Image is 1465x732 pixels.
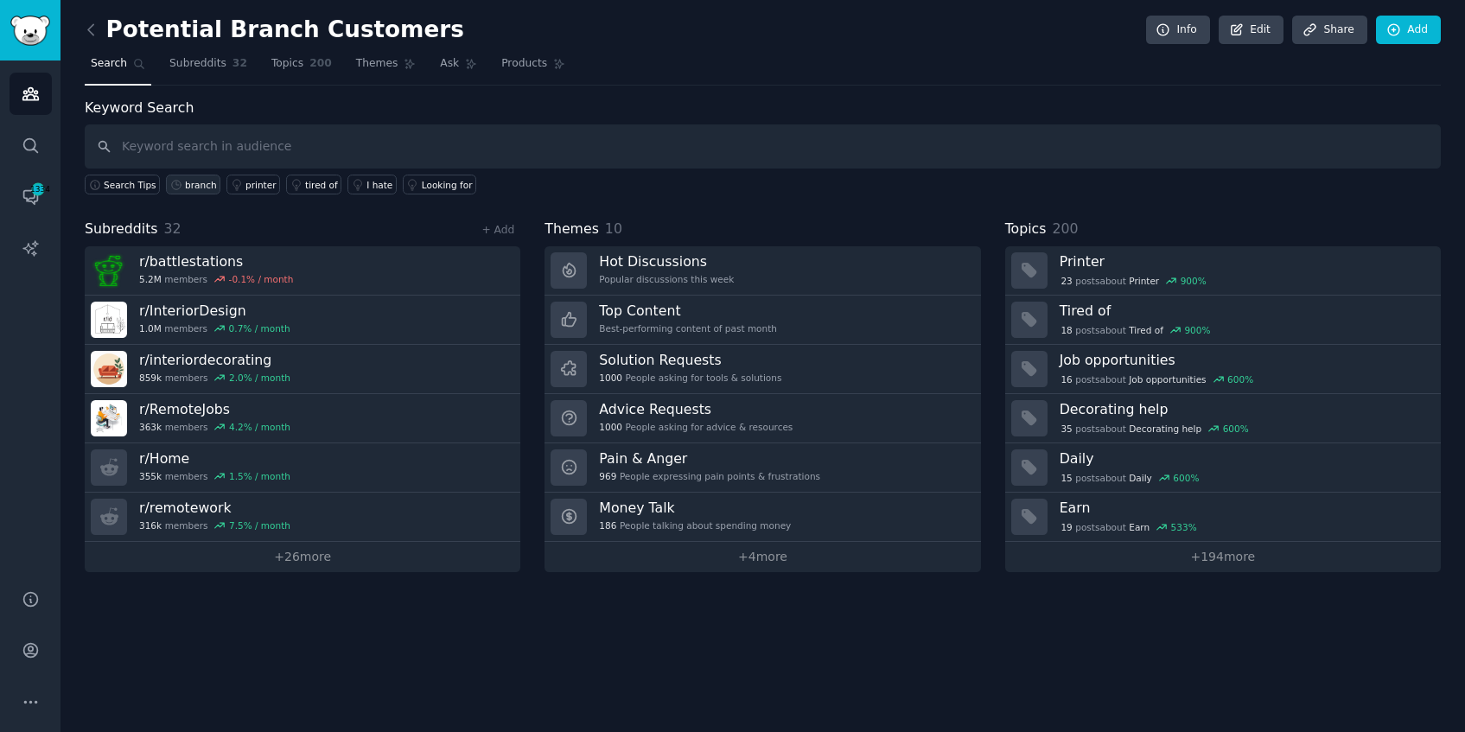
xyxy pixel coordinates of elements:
a: +4more [545,542,980,572]
div: People asking for tools & solutions [599,372,781,384]
a: Pain & Anger969People expressing pain points & frustrations [545,443,980,493]
div: branch [185,179,217,191]
div: post s about [1060,273,1208,289]
div: -0.1 % / month [229,273,294,285]
div: post s about [1060,519,1199,535]
span: 19 [1061,521,1072,533]
span: Subreddits [169,56,226,72]
h3: Money Talk [599,499,791,517]
span: 1000 [599,372,622,384]
div: 900 % [1181,275,1207,287]
a: Add [1376,16,1441,45]
span: Daily [1129,472,1152,484]
span: 1.0M [139,322,162,334]
span: 969 [599,470,616,482]
span: Themes [356,56,398,72]
div: 600 % [1173,472,1199,484]
a: Solution Requests1000People asking for tools & solutions [545,345,980,394]
button: Search Tips [85,175,160,194]
a: Printer23postsaboutPrinter900% [1005,246,1441,296]
a: branch [166,175,220,194]
a: Money Talk186People talking about spending money [545,493,980,542]
span: 355k [139,470,162,482]
span: 5.2M [139,273,162,285]
h3: Hot Discussions [599,252,734,271]
span: 186 [599,519,616,531]
a: Search [85,50,151,86]
span: 10 [605,220,622,237]
a: + Add [481,224,514,236]
span: 363k [139,421,162,433]
div: members [139,519,290,531]
div: 4.2 % / month [229,421,290,433]
h3: r/ RemoteJobs [139,400,290,418]
span: 18 [1061,324,1072,336]
div: People talking about spending money [599,519,791,531]
a: r/RemoteJobs363kmembers4.2% / month [85,394,520,443]
span: Search [91,56,127,72]
a: printer [226,175,280,194]
a: r/remotework316kmembers7.5% / month [85,493,520,542]
span: Earn [1129,521,1150,533]
img: GummySearch logo [10,16,50,46]
span: Decorating help [1129,423,1201,435]
a: Daily15postsaboutDaily600% [1005,443,1441,493]
h3: r/ InteriorDesign [139,302,290,320]
div: Popular discussions this week [599,273,734,285]
h3: Printer [1060,252,1429,271]
a: Top ContentBest-performing content of past month [545,296,980,345]
a: Job opportunities16postsaboutJob opportunities600% [1005,345,1441,394]
h3: Top Content [599,302,777,320]
span: 1334 [30,183,46,195]
h3: Tired of [1060,302,1429,320]
a: Looking for [403,175,476,194]
div: post s about [1060,322,1213,338]
a: Themes [350,50,423,86]
span: 23 [1061,275,1072,287]
div: 2.0 % / month [229,372,290,384]
span: Subreddits [85,219,158,240]
div: People expressing pain points & frustrations [599,470,820,482]
h3: Pain & Anger [599,449,820,468]
img: InteriorDesign [91,302,127,338]
div: tired of [305,179,338,191]
div: post s about [1060,470,1201,486]
h3: r/ battlestations [139,252,293,271]
div: post s about [1060,372,1255,387]
span: Products [501,56,547,72]
span: 32 [164,220,182,237]
span: 200 [1052,220,1078,237]
a: r/Home355kmembers1.5% / month [85,443,520,493]
span: 1000 [599,421,622,433]
a: tired of [286,175,341,194]
span: Topics [271,56,303,72]
h3: r/ Home [139,449,290,468]
a: Info [1146,16,1210,45]
div: members [139,470,290,482]
h3: r/ remotework [139,499,290,517]
div: members [139,421,290,433]
h3: Decorating help [1060,400,1429,418]
h2: Potential Branch Customers [85,16,464,44]
div: 600 % [1227,373,1253,385]
h3: Solution Requests [599,351,781,369]
span: Themes [545,219,599,240]
span: 15 [1061,472,1072,484]
span: Tired of [1129,324,1163,336]
div: post s about [1060,421,1251,436]
a: Share [1292,16,1366,45]
h3: Advice Requests [599,400,793,418]
a: 1334 [10,175,52,218]
span: 32 [232,56,247,72]
h3: Earn [1060,499,1429,517]
span: 316k [139,519,162,531]
div: printer [245,179,276,191]
div: 0.7 % / month [229,322,290,334]
div: 533 % [1171,521,1197,533]
div: members [139,372,290,384]
span: 16 [1061,373,1072,385]
a: +194more [1005,542,1441,572]
img: battlestations [91,252,127,289]
a: Decorating help35postsaboutDecorating help600% [1005,394,1441,443]
a: Ask [434,50,483,86]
